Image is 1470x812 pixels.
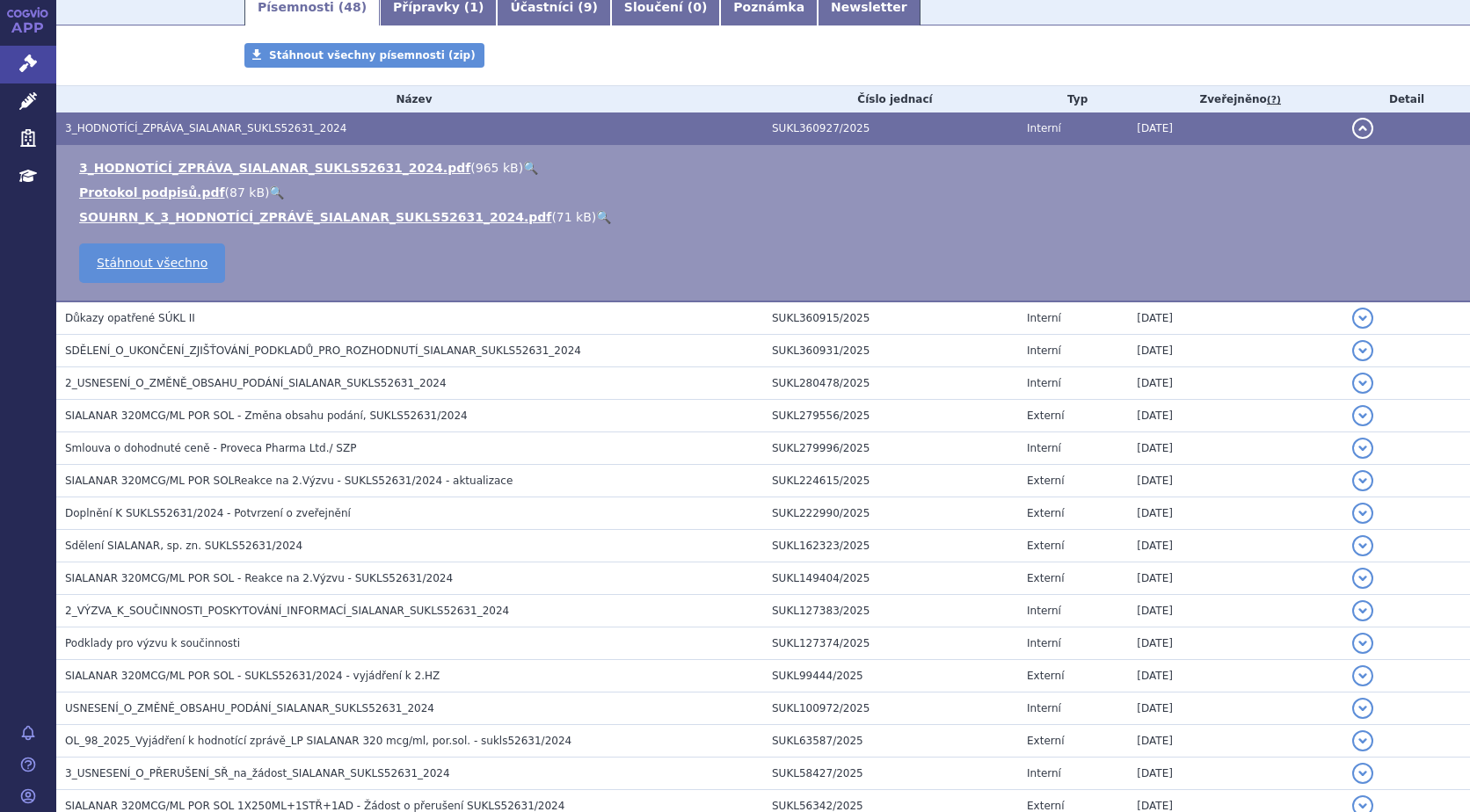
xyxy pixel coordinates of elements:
[1128,400,1343,432] td: [DATE]
[1352,730,1373,751] button: detail
[763,497,1018,530] td: SUKL222990/2025
[65,122,346,134] span: 3_HODNOTÍCÍ_ZPRÁVA_SIALANAR_SUKLS52631_2024
[1027,507,1064,519] span: Externí
[1128,660,1343,692] td: [DATE]
[1027,670,1064,682] span: Externí
[763,530,1018,562] td: SUKL162323/2025
[1027,442,1061,454] span: Interní
[65,767,450,779] span: 3_USNESENÍ_O_PŘERUŠENÍ_SŘ_na_žádost_SIALANAR_SUKLS52631_2024
[1128,692,1343,725] td: [DATE]
[79,159,1452,177] li: ( )
[244,43,484,68] a: Stáhnout všechny písemnosti (zip)
[1027,800,1064,812] span: Externí
[596,210,611,224] a: 🔍
[1128,627,1343,660] td: [DATE]
[1128,335,1343,367] td: [DATE]
[763,112,1018,145] td: SUKL360927/2025
[763,86,1018,112] th: Číslo jednací
[763,595,1018,627] td: SUKL127383/2025
[1128,497,1343,530] td: [DATE]
[79,208,1452,226] li: ( )
[65,572,453,584] span: SIALANAR 320MCG/ML POR SOL - Reakce na 2.Výzvu - SUKLS52631/2024
[1352,665,1373,686] button: detail
[1352,340,1373,361] button: detail
[763,660,1018,692] td: SUKL99444/2025
[1352,118,1373,139] button: detail
[1027,735,1064,747] span: Externí
[763,758,1018,790] td: SUKL58427/2025
[1352,535,1373,556] button: detail
[763,562,1018,595] td: SUKL149404/2025
[1352,503,1373,524] button: detail
[1128,432,1343,465] td: [DATE]
[65,377,447,389] span: 2_USNESENÍ_O_ZMĚNĚ_OBSAHU_PODÁNÍ_SIALANAR_SUKLS52631_2024
[79,210,551,224] a: SOUHRN_K_3_HODNOTÍCÍ_ZPRÁVĚ_SIALANAR_SUKLS52631_2024.pdf
[65,670,440,682] span: SIALANAR 320MCG/ML POR SOL - SUKLS52631/2024 - vyjádření k 2.HZ
[1128,758,1343,790] td: [DATE]
[1128,725,1343,758] td: [DATE]
[1352,438,1373,459] button: detail
[1128,86,1343,112] th: Zveřejněno
[1027,410,1064,422] span: Externí
[763,367,1018,400] td: SUKL280478/2025
[763,692,1018,725] td: SUKL100972/2025
[1128,367,1343,400] td: [DATE]
[1267,94,1281,106] abbr: (?)
[65,605,509,617] span: 2_VÝZVA_K_SOUČINNOSTI_POSKYTOVÁNÍ_INFORMACÍ_SIALANAR_SUKLS52631_2024
[79,184,1452,201] li: ( )
[1018,86,1128,112] th: Typ
[557,210,592,224] span: 71 kB
[1027,344,1061,357] span: Interní
[269,49,476,62] span: Stáhnout všechny písemnosti (zip)
[1027,767,1061,779] span: Interní
[1027,122,1061,134] span: Interní
[65,442,356,454] span: Smlouva o dohodnuté ceně - Proveca Pharma Ltd./ SZP
[1343,86,1470,112] th: Detail
[763,432,1018,465] td: SUKL279996/2025
[65,410,468,422] span: SIALANAR 320MCG/ML POR SOL - Změna obsahu podání, SUKLS52631/2024
[1352,633,1373,654] button: detail
[79,243,225,283] a: Stáhnout všechno
[1027,540,1064,552] span: Externí
[229,185,265,199] span: 87 kB
[1352,373,1373,394] button: detail
[65,507,351,519] span: Doplnění K SUKLS52631/2024 - Potvrzení o zveřejnění
[1352,405,1373,426] button: detail
[269,185,284,199] a: 🔍
[65,735,571,747] span: OL_98_2025_Vyjádření k hodnotící zprávě_LP SIALANAR 320 mcg/ml, por.sol. - sukls52631/2024
[65,475,513,487] span: SIALANAR 320MCG/ML POR SOLReakce na 2.Výzvu - SUKLS52631/2024 - aktualizace
[79,161,470,175] a: 3_HODNOTÍCÍ_ZPRÁVA_SIALANAR_SUKLS52631_2024.pdf
[763,627,1018,660] td: SUKL127374/2025
[763,400,1018,432] td: SUKL279556/2025
[1027,475,1064,487] span: Externí
[1352,600,1373,621] button: detail
[1027,702,1061,714] span: Interní
[763,301,1018,335] td: SUKL360915/2025
[1128,562,1343,595] td: [DATE]
[1027,572,1064,584] span: Externí
[763,335,1018,367] td: SUKL360931/2025
[523,161,538,175] a: 🔍
[1027,605,1061,617] span: Interní
[1128,301,1343,335] td: [DATE]
[1027,637,1061,649] span: Interní
[1027,312,1061,324] span: Interní
[65,312,195,324] span: Důkazy opatřené SÚKL II
[56,86,763,112] th: Název
[1128,530,1343,562] td: [DATE]
[65,800,564,812] span: SIALANAR 320MCG/ML POR SOL 1X250ML+1STŘ+1AD - Žádost o přerušení SUKLS52631/2024
[1128,595,1343,627] td: [DATE]
[1352,763,1373,784] button: detail
[1352,308,1373,329] button: detail
[65,702,434,714] span: USNESENÍ_O_ZMĚNĚ_OBSAHU_PODÁNÍ_SIALANAR_SUKLS52631_2024
[65,540,302,552] span: Sdělení SIALANAR, sp. zn. SUKLS52631/2024
[65,637,240,649] span: Podklady pro výzvu k součinnosti
[1352,470,1373,491] button: detail
[1352,568,1373,589] button: detail
[1128,465,1343,497] td: [DATE]
[79,185,225,199] a: Protokol podpisů.pdf
[1352,698,1373,719] button: detail
[763,465,1018,497] td: SUKL224615/2025
[476,161,519,175] span: 965 kB
[1027,377,1061,389] span: Interní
